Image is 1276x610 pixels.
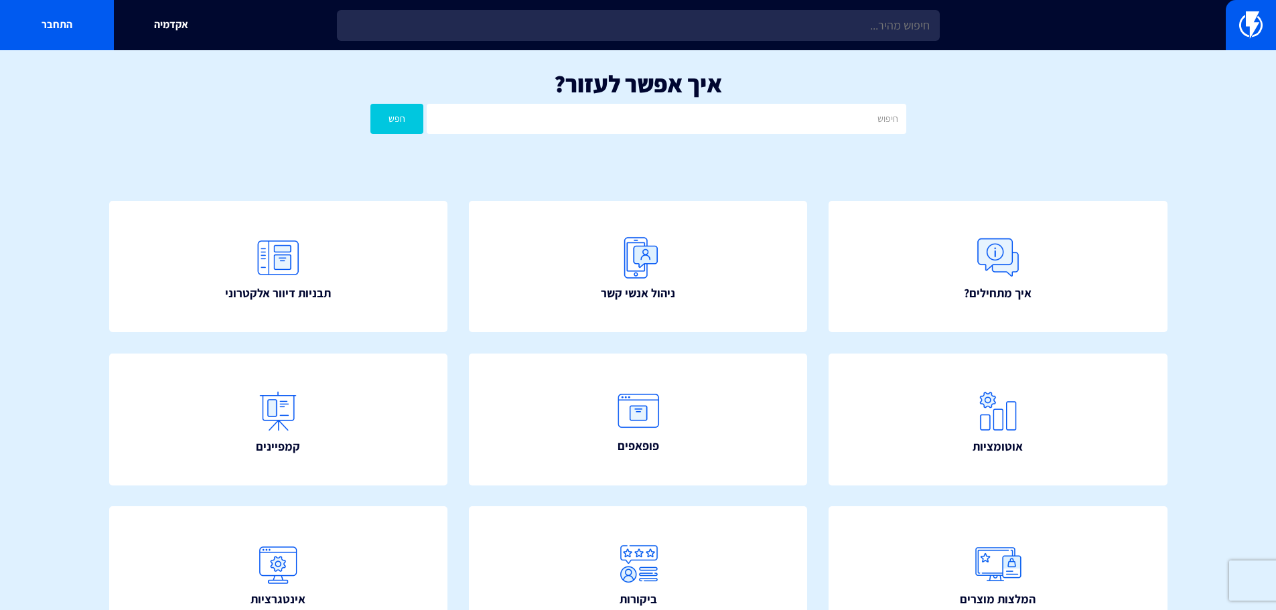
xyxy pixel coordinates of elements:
span: ביקורות [620,591,657,608]
span: ניהול אנשי קשר [601,285,675,302]
span: אינטגרציות [251,591,305,608]
span: איך מתחילים? [964,285,1032,302]
span: פופאפים [618,437,659,455]
a: ניהול אנשי קשר [469,201,808,333]
a: תבניות דיוור אלקטרוני [109,201,448,333]
a: פופאפים [469,354,808,485]
a: אוטומציות [829,354,1167,485]
a: איך מתחילים? [829,201,1167,333]
input: חיפוש מהיר... [337,10,940,41]
span: קמפיינים [256,438,300,455]
h1: איך אפשר לעזור? [20,70,1256,97]
span: אוטומציות [973,438,1023,455]
span: המלצות מוצרים [960,591,1036,608]
button: חפש [370,104,424,134]
a: קמפיינים [109,354,448,485]
span: תבניות דיוור אלקטרוני [225,285,331,302]
input: חיפוש [427,104,906,134]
